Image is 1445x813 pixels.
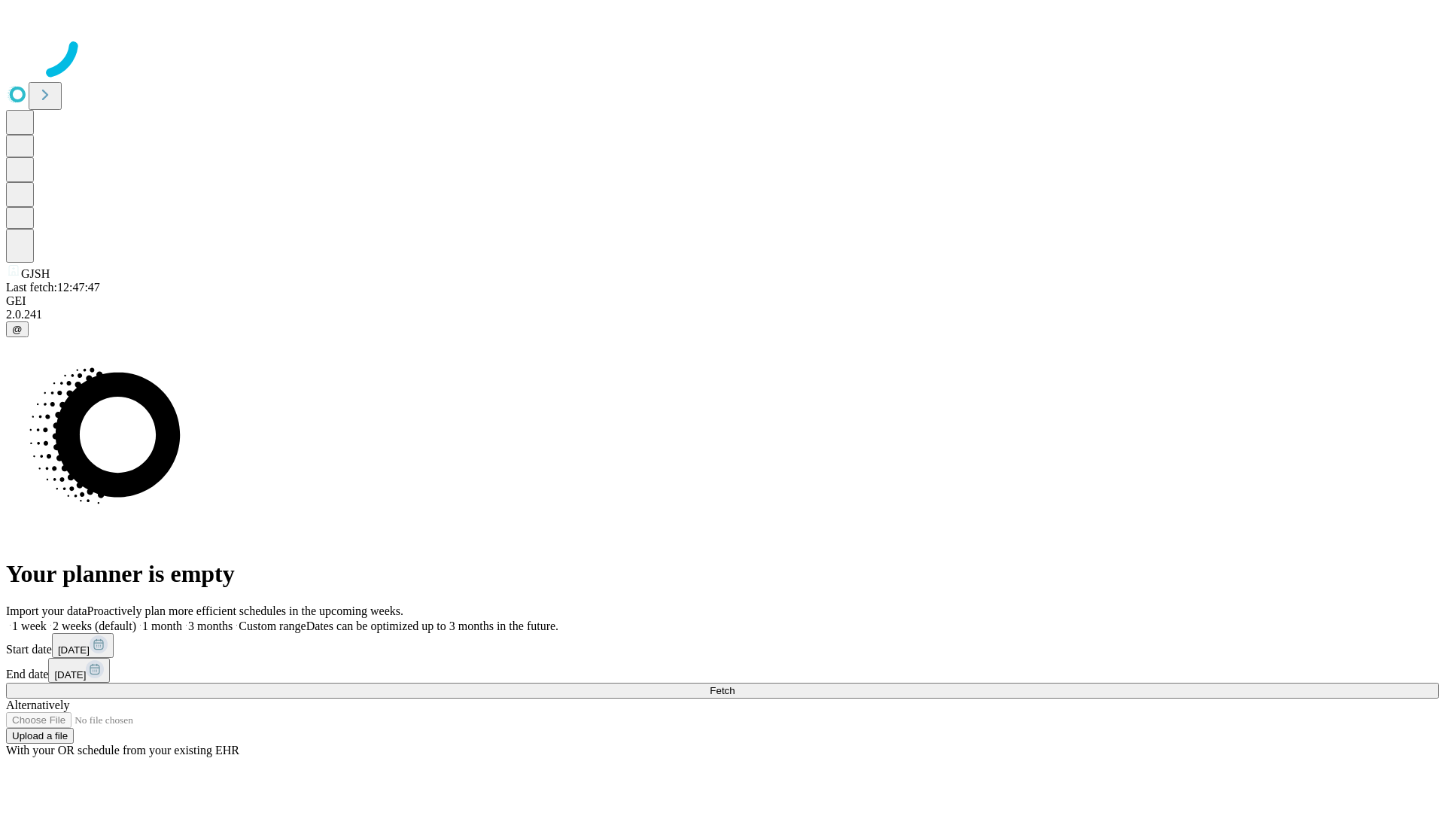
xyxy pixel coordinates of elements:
[54,669,86,681] span: [DATE]
[52,633,114,658] button: [DATE]
[58,644,90,656] span: [DATE]
[188,620,233,632] span: 3 months
[6,294,1439,308] div: GEI
[6,728,74,744] button: Upload a file
[53,620,136,632] span: 2 weeks (default)
[6,633,1439,658] div: Start date
[6,683,1439,699] button: Fetch
[306,620,558,632] span: Dates can be optimized up to 3 months in the future.
[6,699,69,711] span: Alternatively
[87,604,403,617] span: Proactively plan more efficient schedules in the upcoming weeks.
[710,685,735,696] span: Fetch
[6,281,100,294] span: Last fetch: 12:47:47
[12,620,47,632] span: 1 week
[48,658,110,683] button: [DATE]
[21,267,50,280] span: GJSH
[6,604,87,617] span: Import your data
[142,620,182,632] span: 1 month
[6,658,1439,683] div: End date
[6,321,29,337] button: @
[6,744,239,757] span: With your OR schedule from your existing EHR
[6,560,1439,588] h1: Your planner is empty
[6,308,1439,321] div: 2.0.241
[239,620,306,632] span: Custom range
[12,324,23,335] span: @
